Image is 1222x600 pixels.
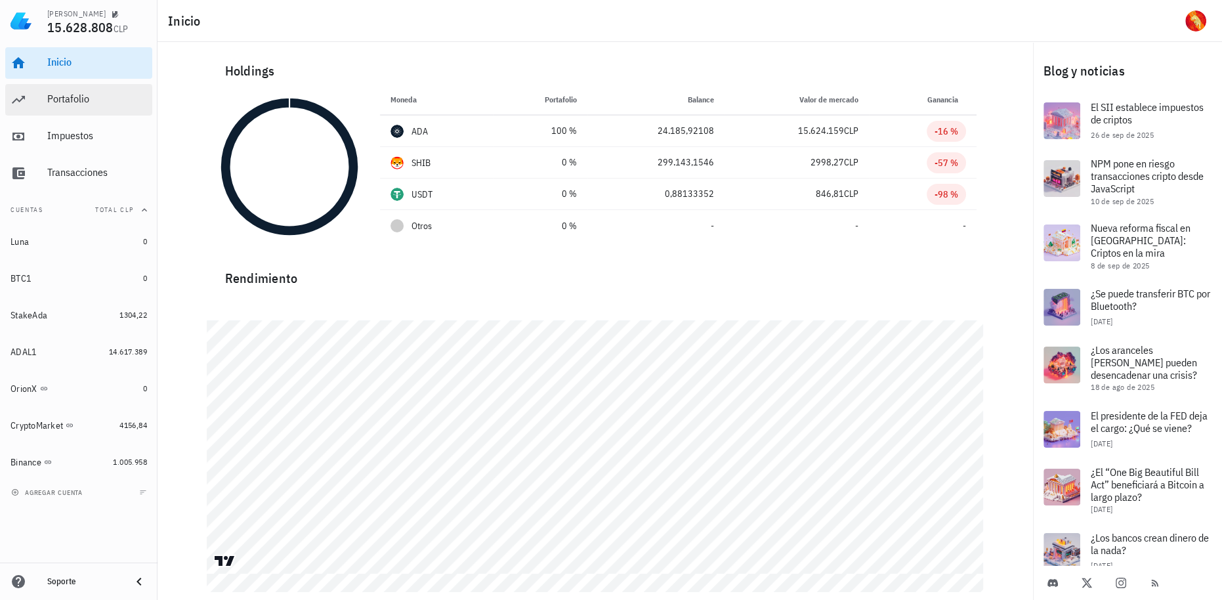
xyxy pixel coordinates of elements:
span: 0 [143,236,147,246]
span: Total CLP [95,205,134,214]
span: 0 [143,383,147,393]
a: ¿Los aranceles [PERSON_NAME] pueden desencadenar una crisis? 18 de ago de 2025 [1033,336,1222,400]
a: El SII establece impuestos de criptos 26 de sep de 2025 [1033,92,1222,150]
div: SHIB [411,156,431,169]
div: 0 % [503,156,577,169]
span: NPM pone en riesgo transacciones cripto desde JavaScript [1091,157,1204,195]
div: 0 % [503,219,577,233]
div: OrionX [11,383,37,395]
div: ADA [411,125,429,138]
div: Holdings [215,50,977,92]
span: ¿Se puede transferir BTC por Bluetooth? [1091,287,1210,312]
div: [PERSON_NAME] [47,9,106,19]
a: Portafolio [5,84,152,116]
div: 24.185,92108 [598,124,714,138]
span: CLP [844,188,858,200]
th: Valor de mercado [725,84,869,116]
th: Moneda [380,84,493,116]
span: Ganancia [927,95,966,104]
div: Blog y noticias [1033,50,1222,92]
span: 14.617.389 [109,347,147,356]
div: avatar [1185,11,1206,32]
a: Transacciones [5,158,152,189]
div: BTC1 [11,273,32,284]
span: [DATE] [1091,439,1112,448]
a: ¿Los bancos crean dinero de la nada? [DATE] [1033,523,1222,580]
a: NPM pone en riesgo transacciones cripto desde JavaScript 10 de sep de 2025 [1033,150,1222,214]
div: SHIB-icon [390,156,404,169]
span: 846,81 [816,188,844,200]
span: ¿El “One Big Beautiful Bill Act” beneficiará a Bitcoin a largo plazo? [1091,465,1204,504]
span: ¿Los bancos crean dinero de la nada? [1091,531,1209,557]
div: ADAL1 [11,347,37,358]
h1: Inicio [168,11,206,32]
div: Rendimiento [215,257,977,289]
div: 0,88133352 [598,187,714,201]
span: 18 de ago de 2025 [1091,382,1154,392]
span: CLP [844,125,858,137]
span: 26 de sep de 2025 [1091,130,1154,140]
span: 15.628.808 [47,18,114,36]
span: 2998,27 [811,156,844,168]
a: Inicio [5,47,152,79]
span: [DATE] [1091,316,1112,326]
a: Charting by TradingView [213,555,236,567]
div: Portafolio [47,93,147,105]
span: ¿Los aranceles [PERSON_NAME] pueden desencadenar una crisis? [1091,343,1197,381]
span: - [963,220,966,232]
a: OrionX 0 [5,373,152,404]
span: 8 de sep de 2025 [1091,261,1149,270]
a: ¿Se puede transferir BTC por Bluetooth? [DATE] [1033,278,1222,336]
span: 15.624.159 [798,125,844,137]
div: 0 % [503,187,577,201]
span: 1.005.958 [113,457,147,467]
div: -98 % [935,188,958,201]
button: agregar cuenta [8,486,89,499]
span: Otros [411,219,432,233]
span: El SII establece impuestos de criptos [1091,100,1204,126]
div: Luna [11,236,29,247]
span: 4156,84 [119,420,147,430]
span: CLP [114,23,129,35]
th: Portafolio [493,84,587,116]
a: El presidente de la FED deja el cargo: ¿Qué se viene? [DATE] [1033,400,1222,458]
span: agregar cuenta [14,488,83,497]
span: 1304,22 [119,310,147,320]
span: - [711,220,714,232]
a: Luna 0 [5,226,152,257]
span: El presidente de la FED deja el cargo: ¿Qué se viene? [1091,409,1208,435]
a: ¿El “One Big Beautiful Bill Act” beneficiará a Bitcoin a largo plazo? [DATE] [1033,458,1222,523]
div: USDT-icon [390,188,404,201]
div: -16 % [935,125,958,138]
div: Transacciones [47,166,147,179]
a: CryptoMarket 4156,84 [5,410,152,441]
div: 299.143,1546 [598,156,714,169]
th: Balance [587,84,725,116]
a: Impuestos [5,121,152,152]
div: -57 % [935,156,958,169]
span: [DATE] [1091,504,1112,514]
a: BTC1 0 [5,263,152,294]
div: CryptoMarket [11,420,63,431]
a: Nueva reforma fiscal en [GEOGRAPHIC_DATA]: Criptos en la mira 8 de sep de 2025 [1033,214,1222,278]
a: ADAL1 14.617.389 [5,336,152,368]
div: StakeAda [11,310,47,321]
div: Binance [11,457,41,468]
div: ADA-icon [390,125,404,138]
span: Nueva reforma fiscal en [GEOGRAPHIC_DATA]: Criptos en la mira [1091,221,1190,259]
div: 100 % [503,124,577,138]
span: CLP [844,156,858,168]
div: Inicio [47,56,147,68]
span: - [855,220,858,232]
a: StakeAda 1304,22 [5,299,152,331]
div: Soporte [47,576,121,587]
a: Binance 1.005.958 [5,446,152,478]
div: USDT [411,188,433,201]
span: 10 de sep de 2025 [1091,196,1154,206]
button: CuentasTotal CLP [5,194,152,226]
img: LedgiFi [11,11,32,32]
div: Impuestos [47,129,147,142]
span: 0 [143,273,147,283]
